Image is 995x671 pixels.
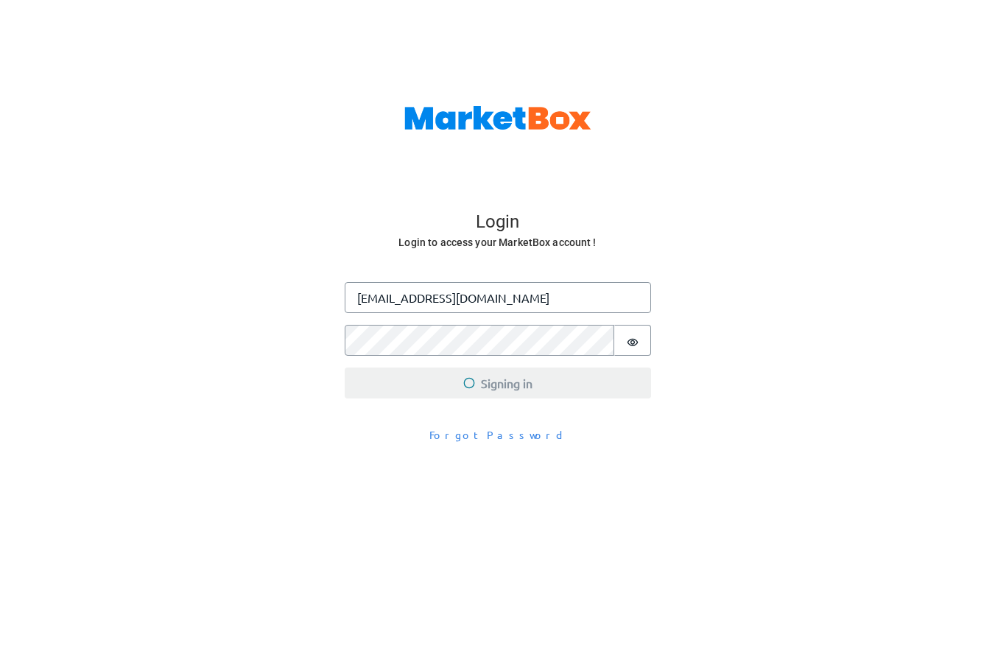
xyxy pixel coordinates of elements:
[463,374,532,392] span: Signing in
[345,368,651,398] button: Signing in
[420,422,576,448] button: Forgot Password
[614,325,651,356] button: Show password
[346,211,650,233] h4: Login
[345,282,651,313] input: Enter your email
[346,233,650,252] h6: Login to access your MarketBox account !
[404,106,591,130] img: MarketBox logo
